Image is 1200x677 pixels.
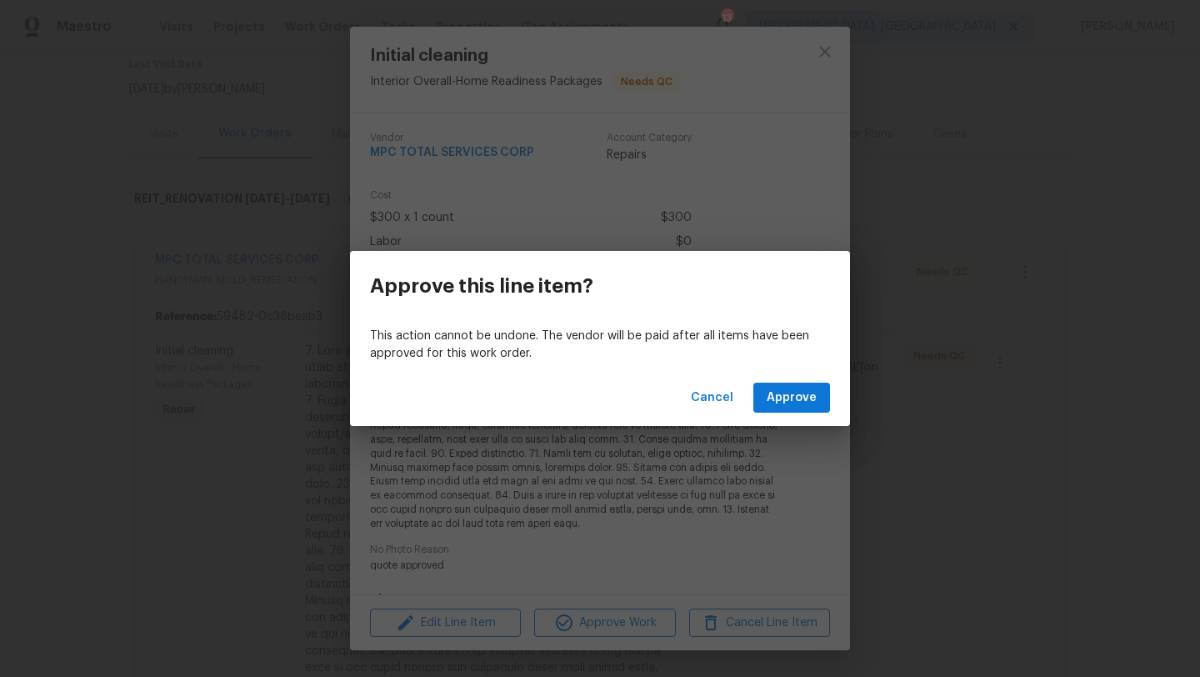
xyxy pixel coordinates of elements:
button: Cancel [684,383,740,414]
span: Cancel [691,388,733,409]
button: Approve [753,383,830,414]
h3: Approve this line item? [370,274,593,298]
span: Approve [767,388,817,409]
p: This action cannot be undone. The vendor will be paid after all items have been approved for this... [370,328,830,363]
